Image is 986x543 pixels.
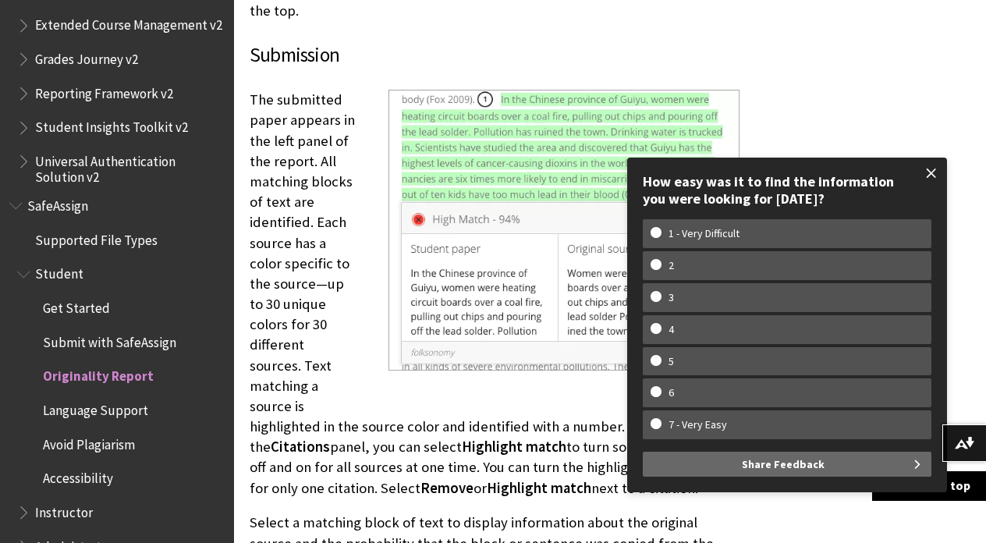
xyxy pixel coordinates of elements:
h3: Submission [250,41,739,70]
p: The submitted paper appears in the left panel of the report. All matching blocks of text are iden... [250,90,739,498]
w-span: 1 - Very Difficult [651,227,757,240]
w-span: 5 [651,355,692,368]
w-span: 4 [651,323,692,336]
w-span: 7 - Very Easy [651,418,745,431]
span: SafeAssign [27,193,88,214]
span: Remove [420,479,473,497]
w-span: 6 [651,386,692,399]
span: Accessibility [43,466,113,487]
button: Share Feedback [643,452,931,477]
w-span: 3 [651,291,692,304]
span: Avoid Plagiarism [43,431,135,452]
span: Universal Authentication Solution v2 [35,148,223,185]
span: Extended Course Management v2 [35,12,222,34]
span: Reporting Framework v2 [35,80,173,101]
span: Citations [271,438,330,456]
span: Share Feedback [742,452,825,477]
span: Originality Report [43,364,154,385]
span: Supported File Types [35,227,158,248]
div: How easy was it to find the information you were looking for [DATE]? [643,173,931,207]
span: Instructor [35,499,93,520]
span: Highlight match [462,438,566,456]
span: Grades Journey v2 [35,46,138,67]
span: Student [35,261,83,282]
span: Submit with SafeAssign [43,329,176,350]
span: Get Started [43,295,110,316]
span: Student Insights Toolkit v2 [35,115,188,136]
w-span: 2 [651,259,692,272]
span: Highlight match [487,479,591,497]
span: Language Support [43,397,148,418]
